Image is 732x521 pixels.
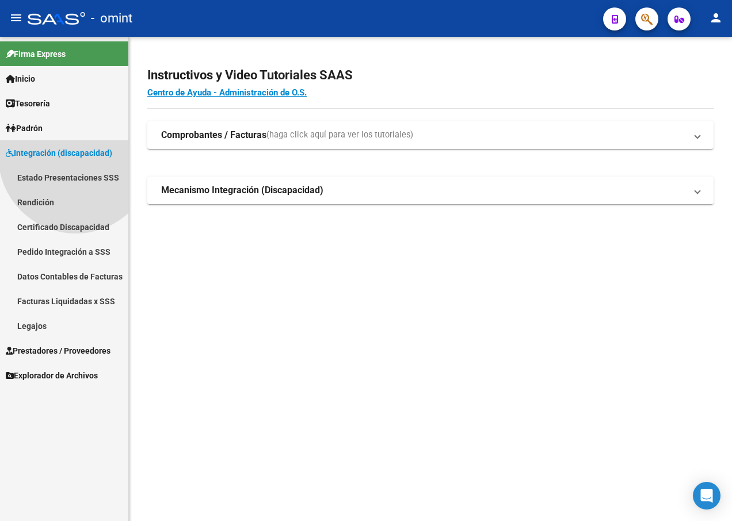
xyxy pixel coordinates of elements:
[147,121,714,149] mat-expansion-panel-header: Comprobantes / Facturas(haga click aquí para ver los tutoriales)
[9,11,23,25] mat-icon: menu
[147,177,714,204] mat-expansion-panel-header: Mecanismo Integración (Discapacidad)
[147,64,714,86] h2: Instructivos y Video Tutoriales SAAS
[6,344,110,357] span: Prestadores / Proveedores
[693,482,720,509] div: Open Intercom Messenger
[266,129,413,141] span: (haga click aquí para ver los tutoriales)
[6,48,66,60] span: Firma Express
[6,97,50,110] span: Tesorería
[161,129,266,141] strong: Comprobantes / Facturas
[147,87,307,98] a: Centro de Ayuda - Administración de O.S.
[709,11,723,25] mat-icon: person
[91,6,132,31] span: - omint
[6,369,98,382] span: Explorador de Archivos
[6,147,112,159] span: Integración (discapacidad)
[6,72,35,85] span: Inicio
[161,184,323,197] strong: Mecanismo Integración (Discapacidad)
[6,122,43,135] span: Padrón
